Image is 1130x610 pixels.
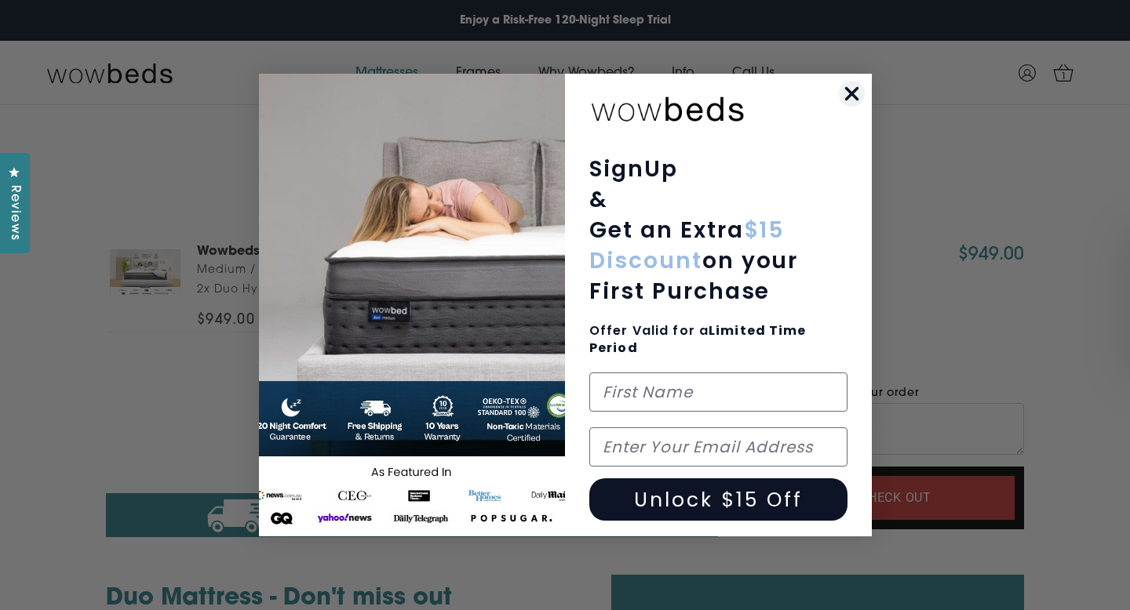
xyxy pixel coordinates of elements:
span: Get an Extra on your First Purchase [589,215,798,307]
img: wowbeds-logo-2 [589,85,746,130]
span: Limited Time Period [589,321,807,357]
span: & [589,184,608,215]
span: $15 Discount [589,215,785,276]
span: SignUp [589,154,678,184]
img: 654b37c0-041b-4dc1-9035-2cedd1fa2a67.jpeg [259,74,566,536]
button: Unlock $15 Off [589,478,847,521]
button: Close dialog [838,80,866,107]
span: Reviews [4,185,24,241]
span: Offer Valid for a [589,321,807,357]
input: Enter Your Email Address [589,427,847,467]
input: First Name [589,372,847,412]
